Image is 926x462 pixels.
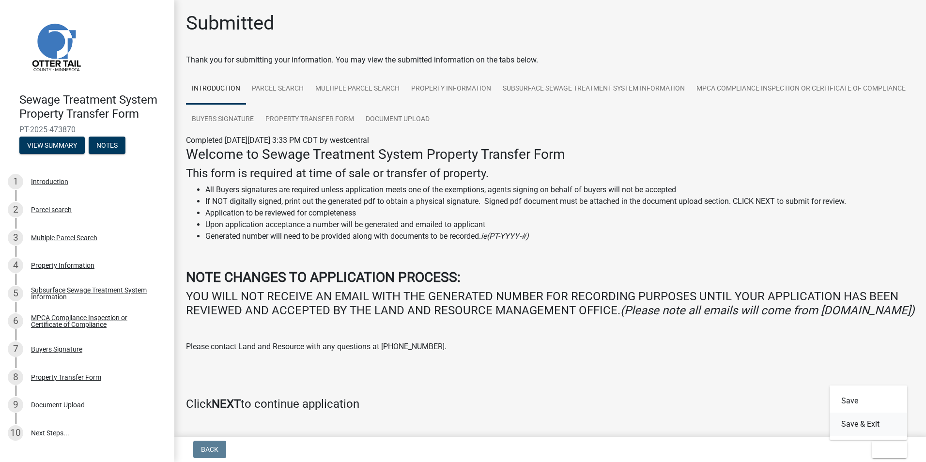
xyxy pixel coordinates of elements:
div: Subsurface Sewage Treatment System Information [31,287,159,300]
div: Introduction [31,178,68,185]
a: Property Transfer Form [260,104,360,135]
div: Thank you for submitting your information. You may view the submitted information on the tabs below. [186,54,914,66]
div: 10 [8,425,23,441]
div: 1 [8,174,23,189]
div: 7 [8,341,23,357]
span: Exit [880,446,894,453]
a: Multiple Parcel Search [309,74,405,105]
div: MPCA Compliance Inspection or Certificate of Compliance [31,314,159,328]
button: Notes [89,137,125,154]
wm-modal-confirm: Summary [19,142,85,150]
button: Back [193,441,226,458]
i: ie(PT-YYYY-#) [481,231,529,241]
div: 5 [8,286,23,301]
span: Completed [DATE][DATE] 3:33 PM CDT by westcentral [186,136,369,145]
a: Subsurface Sewage Treatment System Information [497,74,691,105]
div: Exit [830,385,907,440]
a: Document Upload [360,104,435,135]
h4: YOU WILL NOT RECEIVE AN EMAIL WITH THE GENERATED NUMBER FOR RECORDING PURPOSES UNTIL YOUR APPLICA... [186,290,914,318]
li: All Buyers signatures are required unless application meets one of the exemptions, agents signing... [205,184,914,196]
p: Please contact Land and Resource with any questions at [PHONE_NUMBER]. [186,341,914,353]
div: Property Transfer Form [31,374,101,381]
a: Introduction [186,74,246,105]
div: 8 [8,370,23,385]
a: Parcel search [246,74,309,105]
div: 3 [8,230,23,246]
a: MPCA Compliance Inspection or Certificate of Compliance [691,74,911,105]
strong: NEXT [212,397,241,411]
span: Back [201,446,218,453]
div: 2 [8,202,23,217]
div: 4 [8,258,23,273]
img: Otter Tail County, Minnesota [19,10,92,83]
h4: Click to continue application [186,397,914,411]
strong: NOTE CHANGES TO APPLICATION PROCESS: [186,269,461,285]
li: Application to be reviewed for completeness [205,207,914,219]
button: Exit [872,441,907,458]
span: PT-2025-473870 [19,125,155,134]
h4: Sewage Treatment System Property Transfer Form [19,93,167,121]
div: Document Upload [31,401,85,408]
i: (Please note all emails will come from [DOMAIN_NAME]) [620,304,914,317]
div: 9 [8,397,23,413]
div: Parcel search [31,206,72,213]
button: Save [830,389,907,413]
button: Save & Exit [830,413,907,436]
a: Buyers Signature [186,104,260,135]
li: If NOT digitally signed, print out the generated pdf to obtain a physical signature. Signed pdf d... [205,196,914,207]
h3: Welcome to Sewage Treatment System Property Transfer Form [186,146,914,163]
li: Upon application acceptance a number will be generated and emailed to applicant [205,219,914,231]
a: Property Information [405,74,497,105]
li: Generated number will need to be provided along with documents to be recorded. [205,231,914,242]
div: Multiple Parcel Search [31,234,97,241]
h1: Submitted [186,12,275,35]
div: Property Information [31,262,94,269]
div: Buyers Signature [31,346,82,353]
button: View Summary [19,137,85,154]
div: 6 [8,313,23,329]
wm-modal-confirm: Notes [89,142,125,150]
h4: This form is required at time of sale or transfer of property. [186,167,914,181]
